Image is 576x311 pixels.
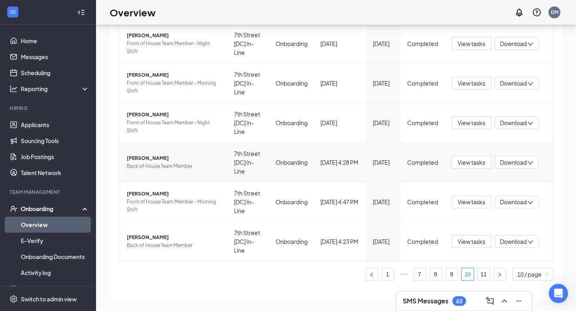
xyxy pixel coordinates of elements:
[127,233,221,241] span: [PERSON_NAME]
[10,85,18,93] svg: Analysis
[451,156,492,169] button: View tasks
[21,117,89,133] a: Applicants
[373,158,395,167] div: [DATE]
[528,200,533,205] span: down
[461,268,474,281] li: 10
[373,237,395,246] div: [DATE]
[269,222,314,261] td: Onboarding
[512,268,554,281] div: Page Size
[127,190,221,198] span: [PERSON_NAME]
[528,81,533,87] span: down
[365,268,378,281] button: left
[10,205,18,213] svg: UserCheck
[451,116,492,129] button: View tasks
[493,268,506,281] li: Next Page
[456,298,462,305] div: 63
[365,268,378,281] li: Previous Page
[497,272,502,277] span: right
[445,268,458,281] li: 9
[373,118,395,127] div: [DATE]
[127,32,221,40] span: [PERSON_NAME]
[127,241,221,249] span: Back of House Team Member
[528,42,533,47] span: down
[451,37,492,50] button: View tasks
[446,268,458,280] a: 9
[21,33,89,49] a: Home
[381,268,394,281] li: 1
[514,296,524,306] svg: Minimize
[407,197,438,206] div: Completed
[429,268,442,281] li: 8
[10,105,88,112] div: Hiring
[451,77,492,90] button: View tasks
[228,24,269,64] td: 7th Street [DC] In-Line
[21,233,89,249] a: E-Verify
[373,197,395,206] div: [DATE]
[397,268,410,281] li: Previous 5 Pages
[320,197,360,206] div: [DATE] 4:47 PM
[269,64,314,103] td: Onboarding
[528,121,533,126] span: down
[407,79,438,88] div: Completed
[320,79,360,88] div: [DATE]
[320,237,360,246] div: [DATE] 4:23 PM
[485,296,495,306] svg: ComposeMessage
[373,79,395,88] div: [DATE]
[451,235,492,248] button: View tasks
[228,64,269,103] td: 7th Street [DC] In-Line
[127,111,221,119] span: [PERSON_NAME]
[21,165,89,181] a: Talent Network
[21,49,89,65] a: Messages
[430,268,442,280] a: 8
[407,237,438,246] div: Completed
[228,222,269,261] td: 7th Street [DC] In-Line
[320,118,360,127] div: [DATE]
[127,71,221,79] span: [PERSON_NAME]
[228,103,269,143] td: 7th Street [DC] In-Line
[407,118,438,127] div: Completed
[500,79,527,88] span: Download
[528,160,533,166] span: down
[21,205,82,213] div: Onboarding
[477,268,490,281] li: 11
[407,39,438,48] div: Completed
[528,239,533,245] span: down
[458,197,485,206] span: View tasks
[458,158,485,167] span: View tasks
[21,217,89,233] a: Overview
[21,295,77,303] div: Switch to admin view
[493,268,506,281] button: right
[500,158,527,167] span: Download
[269,24,314,64] td: Onboarding
[127,198,221,214] span: Front of House Team Member - Morning Shift
[458,79,485,88] span: View tasks
[484,295,496,307] button: ComposeMessage
[21,85,90,93] div: Reporting
[320,158,360,167] div: [DATE] 4:28 PM
[127,79,221,95] span: Front of House Team Member - Morning Shift
[21,149,89,165] a: Job Postings
[414,268,426,280] a: 7
[458,39,485,48] span: View tasks
[549,284,568,303] div: Open Intercom Messenger
[514,8,524,17] svg: Notifications
[407,158,438,167] div: Completed
[551,9,558,16] div: DM
[21,249,89,265] a: Onboarding Documents
[110,6,156,19] h1: Overview
[478,268,490,280] a: 11
[77,8,85,16] svg: Collapse
[512,295,525,307] button: Minimize
[500,296,509,306] svg: ChevronUp
[500,237,527,246] span: Download
[127,162,221,170] span: Back of House Team Member
[21,265,89,281] a: Activity log
[228,182,269,222] td: 7th Street [DC] In-Line
[269,182,314,222] td: Onboarding
[500,40,527,48] span: Download
[21,65,89,81] a: Scheduling
[9,8,17,16] svg: WorkstreamLogo
[373,39,395,48] div: [DATE]
[458,118,485,127] span: View tasks
[500,198,527,206] span: Download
